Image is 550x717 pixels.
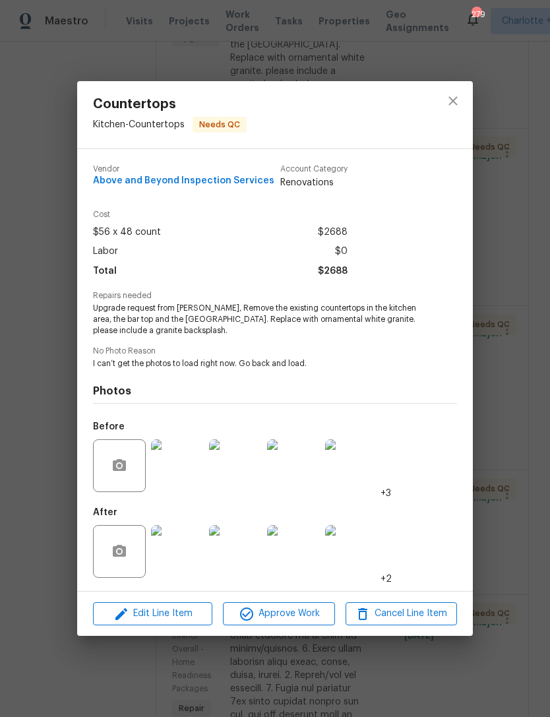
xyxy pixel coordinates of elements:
[381,573,392,586] span: +2
[280,165,348,173] span: Account Category
[472,8,481,21] div: 279
[93,385,457,398] h4: Photos
[335,242,348,261] span: $0
[223,602,334,625] button: Approve Work
[280,176,348,189] span: Renovations
[93,262,117,281] span: Total
[93,165,274,173] span: Vendor
[93,210,348,219] span: Cost
[346,602,457,625] button: Cancel Line Item
[381,487,391,500] span: +3
[93,292,457,300] span: Repairs needed
[93,358,421,369] span: I can’t get the photos to load right now. Go back and load.
[93,347,457,356] span: No Photo Reason
[437,85,469,117] button: close
[93,120,185,129] span: Kitchen - Countertops
[93,602,212,625] button: Edit Line Item
[93,303,421,336] span: Upgrade request from [PERSON_NAME], Remove the existing countertops in the kitchen area, the bar ...
[93,242,118,261] span: Labor
[227,606,330,622] span: Approve Work
[318,262,348,281] span: $2688
[93,223,161,242] span: $56 x 48 count
[194,118,245,131] span: Needs QC
[93,97,247,111] span: Countertops
[93,422,125,431] h5: Before
[350,606,453,622] span: Cancel Line Item
[93,176,274,186] span: Above and Beyond Inspection Services
[93,508,117,517] h5: After
[318,223,348,242] span: $2688
[97,606,208,622] span: Edit Line Item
